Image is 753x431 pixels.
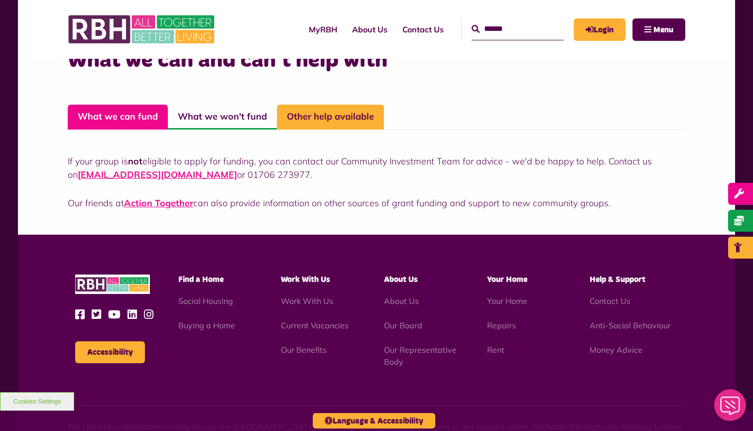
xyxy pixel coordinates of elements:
[395,16,451,43] a: Contact Us
[78,169,237,180] a: [EMAIL_ADDRESS][DOMAIN_NAME]
[124,197,193,209] a: Action Together - open in a new tab
[384,276,418,284] span: About Us
[487,345,504,355] a: Rent
[281,276,330,284] span: Work With Us
[590,320,671,330] a: Anti-Social Behaviour
[75,275,150,294] img: RBH
[384,296,419,306] a: About Us
[590,296,630,306] a: Contact Us
[590,345,642,355] a: Money Advice
[277,105,384,130] a: Other help available
[68,196,685,210] p: Our friends at can also provide information on other sources of grant funding and support to new ...
[653,26,673,34] span: Menu
[281,345,327,355] a: Our Benefits
[178,320,235,330] a: Buying a Home
[68,105,168,130] a: What we can fund
[384,320,422,330] a: Our Board
[68,154,685,181] p: If your group is eligible to apply for funding, you can contact our Community Investment Team for...
[68,46,685,75] h3: What we can and can't help with
[472,18,564,40] input: Search
[384,345,457,367] a: Our Representative Body
[281,320,349,330] a: Current Vacancies
[178,296,233,306] a: Social Housing - open in a new tab
[68,10,217,49] img: RBH
[301,16,345,43] a: MyRBH
[178,276,224,284] span: Find a Home
[75,341,145,363] button: Accessibility
[632,18,685,41] button: Navigation
[345,16,395,43] a: About Us
[590,276,645,284] span: Help & Support
[487,320,516,330] a: Repairs
[168,105,277,130] a: What we won't fund
[128,155,142,167] strong: not
[487,276,527,284] span: Your Home
[313,413,435,429] button: Language & Accessibility
[574,18,626,41] a: MyRBH
[708,386,753,431] iframe: Netcall Web Assistant for live chat
[281,296,333,306] a: Work With Us
[487,296,527,306] a: Your Home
